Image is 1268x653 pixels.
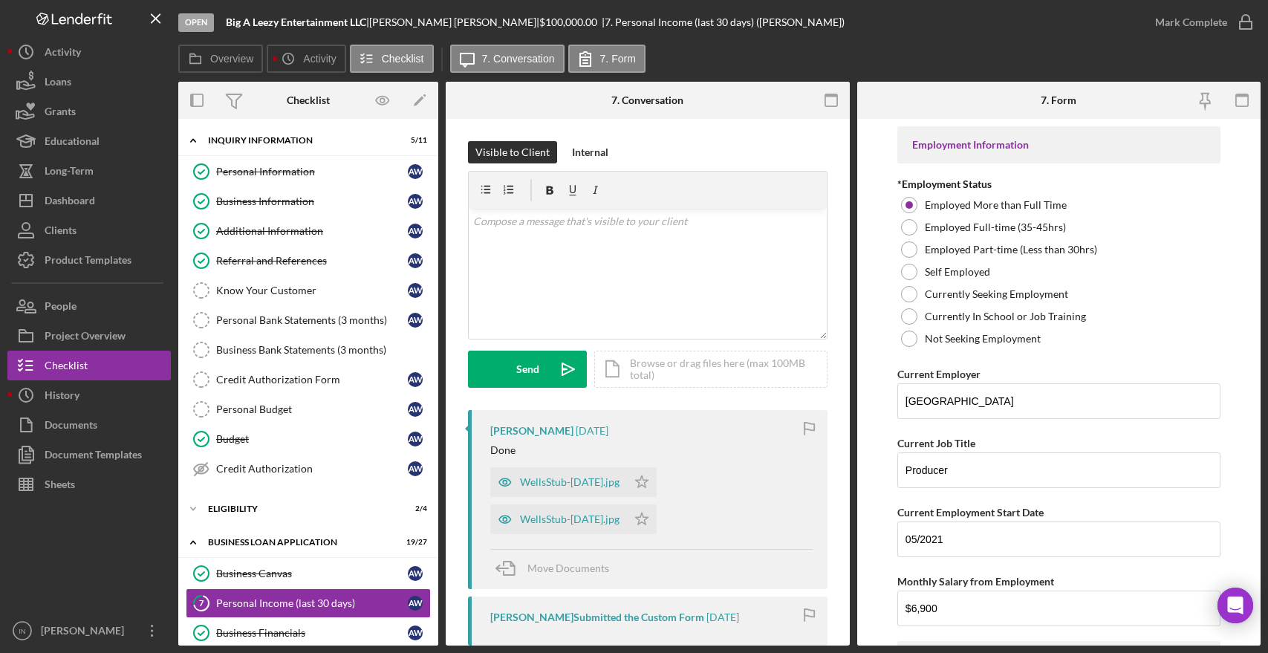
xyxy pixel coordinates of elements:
[208,538,390,547] div: BUSINESS LOAN APPLICATION
[186,365,431,394] a: Credit Authorization FormAW
[925,244,1097,256] label: Employed Part-time (Less than 30hrs)
[216,403,408,415] div: Personal Budget
[408,461,423,476] div: A W
[925,288,1068,300] label: Currently Seeking Employment
[216,374,408,386] div: Credit Authorization Form
[7,37,171,67] button: Activity
[45,186,95,219] div: Dashboard
[539,16,602,28] div: $100,000.00
[7,616,171,646] button: IN[PERSON_NAME]
[897,437,975,449] label: Current Job Title
[208,136,390,145] div: INQUIRY INFORMATION
[45,410,97,444] div: Documents
[303,53,336,65] label: Activity
[350,45,434,73] button: Checklist
[611,94,683,106] div: 7. Conversation
[408,566,423,581] div: A W
[897,178,1220,190] div: *Employment Status
[468,351,587,388] button: Send
[408,432,423,446] div: A W
[408,194,423,209] div: A W
[925,333,1041,345] label: Not Seeking Employment
[186,246,431,276] a: Referral and ReferencesAW
[186,276,431,305] a: Know Your CustomerAW
[408,253,423,268] div: A W
[7,291,171,321] a: People
[600,53,636,65] label: 7. Form
[186,588,431,618] a: 7Personal Income (last 30 days)AW
[186,157,431,186] a: Personal InformationAW
[400,136,427,145] div: 5 / 11
[450,45,565,73] button: 7. Conversation
[490,611,704,623] div: [PERSON_NAME] Submitted the Custom Form
[568,45,646,73] button: 7. Form
[37,616,134,649] div: [PERSON_NAME]
[7,67,171,97] a: Loans
[369,16,539,28] div: [PERSON_NAME] [PERSON_NAME] |
[186,618,431,648] a: Business FinancialsAW
[45,126,100,160] div: Educational
[216,285,408,296] div: Know Your Customer
[400,504,427,513] div: 2 / 4
[216,195,408,207] div: Business Information
[7,410,171,440] button: Documents
[45,470,75,503] div: Sheets
[216,314,408,326] div: Personal Bank Statements (3 months)
[216,568,408,579] div: Business Canvas
[475,141,550,163] div: Visible to Client
[7,186,171,215] button: Dashboard
[408,313,423,328] div: A W
[45,215,77,249] div: Clients
[186,305,431,335] a: Personal Bank Statements (3 months)AW
[565,141,616,163] button: Internal
[925,266,990,278] label: Self Employed
[7,380,171,410] button: History
[1217,588,1253,623] div: Open Intercom Messenger
[897,575,1054,588] label: Monthly Salary from Employment
[602,16,845,28] div: | 7. Personal Income (last 30 days) ([PERSON_NAME])
[7,351,171,380] button: Checklist
[400,538,427,547] div: 19 / 27
[216,255,408,267] div: Referral and References
[7,126,171,156] button: Educational
[45,37,81,71] div: Activity
[186,394,431,424] a: Personal BudgetAW
[490,444,516,456] div: Done
[7,156,171,186] button: Long-Term
[45,245,131,279] div: Product Templates
[1041,94,1076,106] div: 7. Form
[186,335,431,365] a: Business Bank Statements (3 months)
[1155,7,1227,37] div: Mark Complete
[199,598,204,608] tspan: 7
[226,16,369,28] div: |
[7,470,171,499] a: Sheets
[226,16,366,28] b: Big A Leezy Entertainment LLC
[382,53,424,65] label: Checklist
[45,351,88,384] div: Checklist
[7,97,171,126] button: Grants
[490,425,573,437] div: [PERSON_NAME]
[408,283,423,298] div: A W
[576,425,608,437] time: 2025-07-25 15:48
[572,141,608,163] div: Internal
[706,611,739,623] time: 2025-07-25 15:47
[45,291,77,325] div: People
[516,351,539,388] div: Send
[527,562,609,574] span: Move Documents
[216,597,408,609] div: Personal Income (last 30 days)
[45,156,94,189] div: Long-Term
[7,321,171,351] button: Project Overview
[186,186,431,216] a: Business InformationAW
[912,139,1206,151] div: Employment Information
[45,67,71,100] div: Loans
[408,402,423,417] div: A W
[7,245,171,275] a: Product Templates
[45,440,142,473] div: Document Templates
[7,215,171,245] button: Clients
